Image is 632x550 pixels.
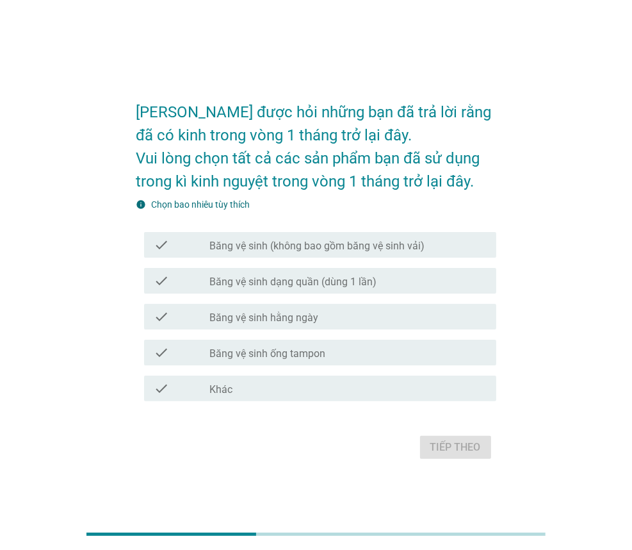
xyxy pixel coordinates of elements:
label: Băng vệ sinh dạng quần (dùng 1 lần) [209,276,377,288]
label: Khác [209,383,232,396]
i: check [154,381,170,396]
i: check [154,309,170,324]
i: info [136,199,147,210]
h2: [PERSON_NAME] được hỏi những bạn đã trả lời rằng đã có kinh trong vòng 1 tháng trở lại đây. Vui l... [136,88,496,193]
label: Băng vệ sinh (không bao gồm băng vệ sinh vải) [209,240,425,253]
i: check [154,273,170,288]
label: Băng vệ sinh hằng ngày [209,312,318,324]
i: check [154,237,170,253]
label: Băng vệ sinh ống tampon [209,347,325,360]
label: Chọn bao nhiêu tùy thích [152,199,250,210]
i: check [154,345,170,360]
